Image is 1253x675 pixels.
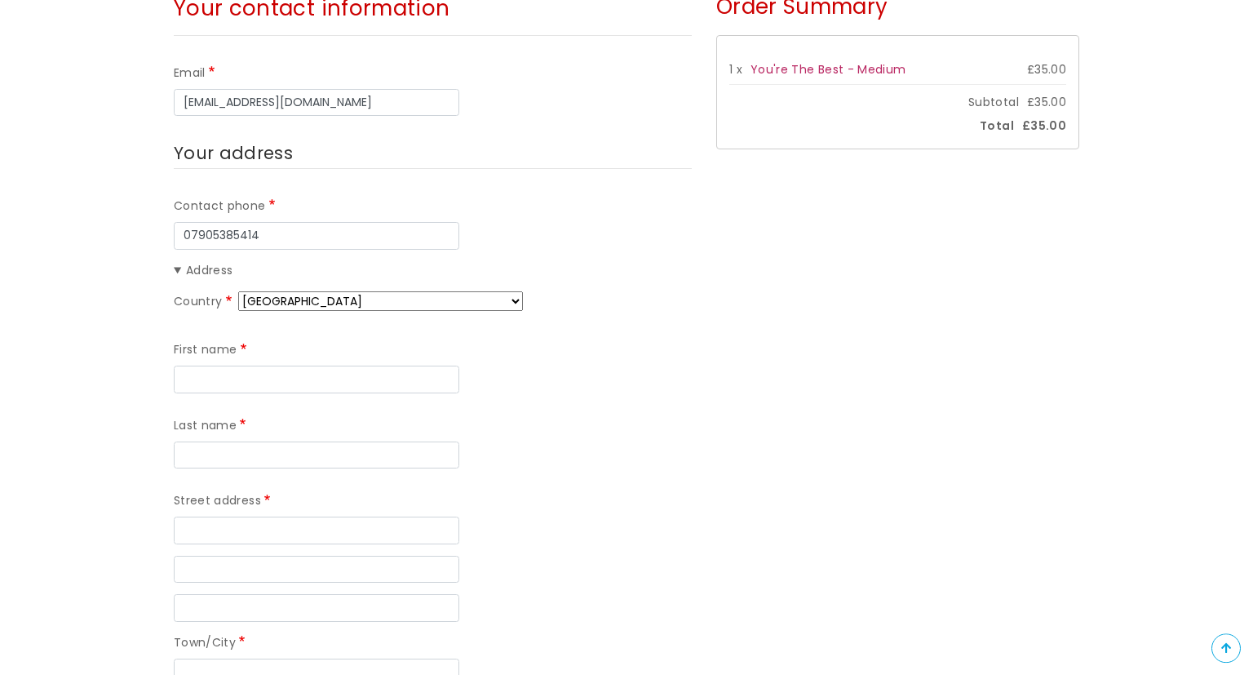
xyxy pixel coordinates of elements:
td: 1 x [729,56,750,84]
label: Contact phone [174,197,278,216]
summary: Address [174,261,692,281]
label: Country [174,292,235,312]
span: Your address [174,141,293,165]
label: Street address [174,491,273,511]
label: Town/City [174,633,249,653]
span: £35.00 [1027,93,1066,113]
span: Total [972,117,1022,136]
a: You're The Best - Medium [750,61,905,78]
span: Subtotal [960,93,1027,113]
span: £35.00 [1022,117,1066,136]
label: First name [174,340,250,360]
label: Email [174,64,218,83]
td: £35.00 [1003,56,1066,84]
label: Last name [174,416,250,436]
